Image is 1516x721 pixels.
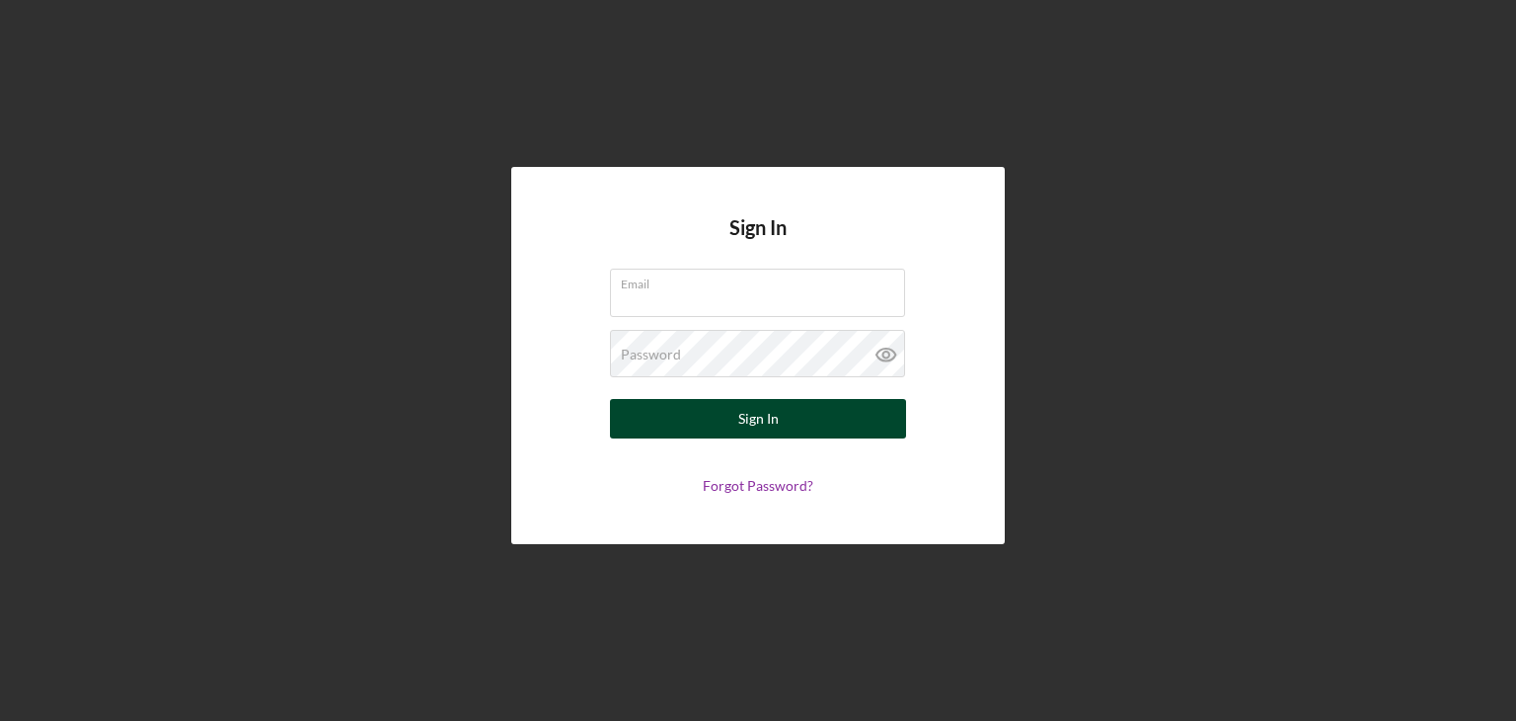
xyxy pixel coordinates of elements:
[621,347,681,362] label: Password
[621,270,905,291] label: Email
[738,399,779,439] div: Sign In
[703,477,813,494] a: Forgot Password?
[729,216,787,269] h4: Sign In
[610,399,906,439] button: Sign In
